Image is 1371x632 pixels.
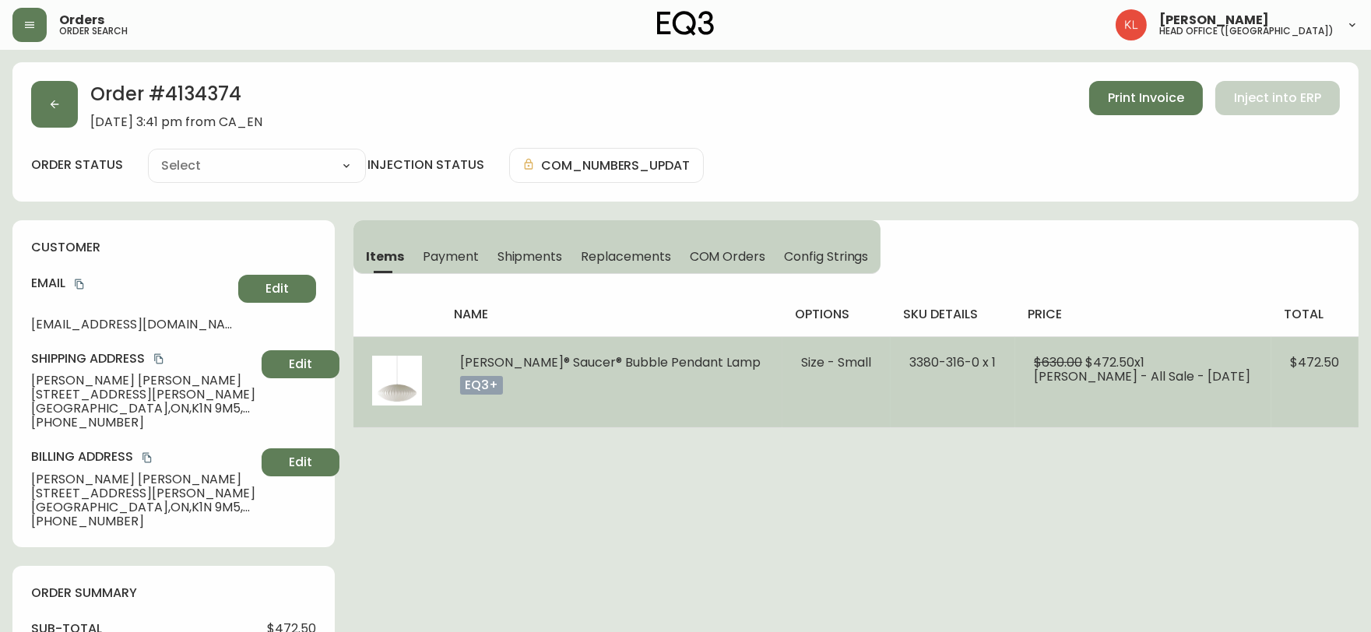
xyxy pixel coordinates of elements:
[289,454,312,471] span: Edit
[1284,306,1346,323] h4: total
[262,350,339,378] button: Edit
[1159,14,1269,26] span: [PERSON_NAME]
[31,486,255,500] span: [STREET_ADDRESS][PERSON_NAME]
[795,306,878,323] h4: options
[372,356,422,406] img: b14c844c-e203-470d-a501-ea2cd6195a58.jpg
[367,156,484,174] h4: injection status
[1085,353,1144,371] span: $472.50 x 1
[423,248,479,265] span: Payment
[31,585,316,602] h4: order summary
[460,376,503,395] p: eq3+
[366,248,404,265] span: Items
[31,402,255,416] span: [GEOGRAPHIC_DATA] , ON , K1N 9M5 , CA
[151,351,167,367] button: copy
[31,239,316,256] h4: customer
[1290,353,1339,371] span: $472.50
[909,353,996,371] span: 3380-316-0 x 1
[31,318,232,332] span: [EMAIL_ADDRESS][DOMAIN_NAME]
[31,472,255,486] span: [PERSON_NAME] [PERSON_NAME]
[1116,9,1147,40] img: 2c0c8aa7421344cf0398c7f872b772b5
[581,248,670,265] span: Replacements
[31,448,255,465] h4: Billing Address
[31,416,255,430] span: [PHONE_NUMBER]
[801,356,872,370] li: Size - Small
[460,353,761,371] span: [PERSON_NAME]® Saucer® Bubble Pendant Lamp
[31,350,255,367] h4: Shipping Address
[454,306,770,323] h4: name
[31,500,255,514] span: [GEOGRAPHIC_DATA] , ON , K1N 9M5 , CA
[90,81,262,115] h2: Order # 4134374
[139,450,155,465] button: copy
[289,356,312,373] span: Edit
[238,275,316,303] button: Edit
[31,275,232,292] h4: Email
[1034,353,1082,371] span: $630.00
[497,248,563,265] span: Shipments
[90,115,262,129] span: [DATE] 3:41 pm from CA_EN
[1159,26,1334,36] h5: head office ([GEOGRAPHIC_DATA])
[1108,90,1184,107] span: Print Invoice
[784,248,868,265] span: Config Strings
[1034,367,1250,385] span: [PERSON_NAME] - All Sale - [DATE]
[59,26,128,36] h5: order search
[31,374,255,388] span: [PERSON_NAME] [PERSON_NAME]
[1028,306,1259,323] h4: price
[903,306,1003,323] h4: sku details
[262,448,339,476] button: Edit
[72,276,87,292] button: copy
[1089,81,1203,115] button: Print Invoice
[31,156,123,174] label: order status
[690,248,766,265] span: COM Orders
[31,514,255,528] span: [PHONE_NUMBER]
[31,388,255,402] span: [STREET_ADDRESS][PERSON_NAME]
[265,280,289,297] span: Edit
[657,11,715,36] img: logo
[59,14,104,26] span: Orders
